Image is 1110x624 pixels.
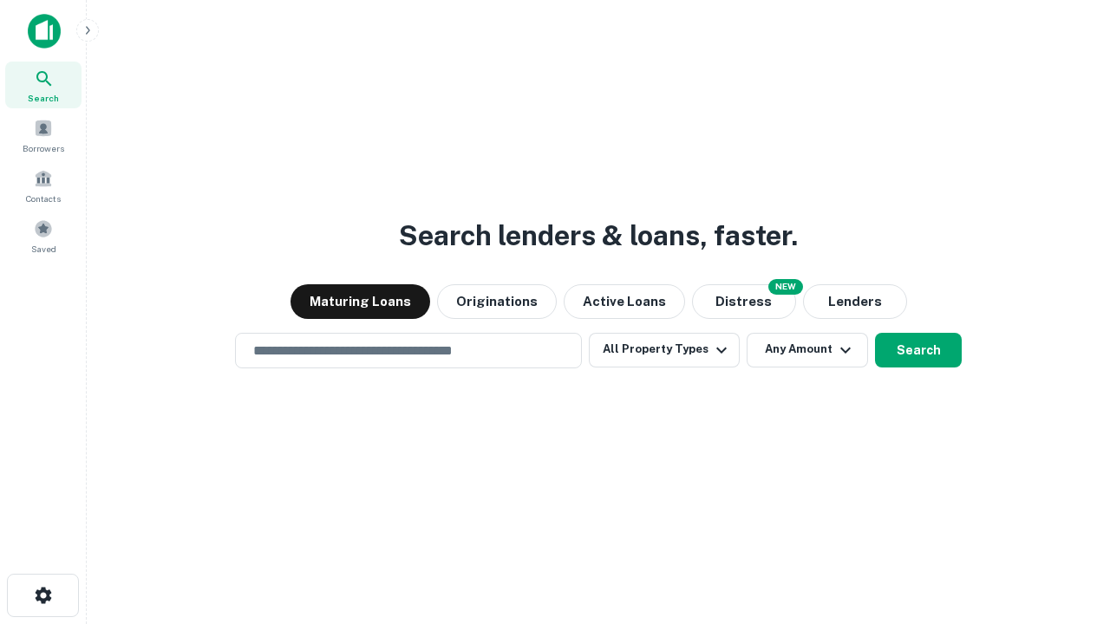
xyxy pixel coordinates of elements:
button: Any Amount [747,333,868,367]
button: Lenders [803,284,907,319]
button: Search [875,333,962,367]
a: Contacts [5,162,82,209]
img: capitalize-icon.png [28,14,61,49]
span: Search [28,91,59,105]
a: Borrowers [5,112,82,159]
iframe: Chat Widget [1023,485,1110,569]
h3: Search lenders & loans, faster. [399,215,798,257]
button: Search distressed loans with lien and other non-mortgage details. [692,284,796,319]
button: Maturing Loans [291,284,430,319]
span: Contacts [26,192,61,205]
a: Saved [5,212,82,259]
div: NEW [768,279,803,295]
button: Originations [437,284,557,319]
span: Borrowers [23,141,64,155]
button: All Property Types [589,333,740,367]
a: Search [5,62,82,108]
span: Saved [31,242,56,256]
button: Active Loans [564,284,685,319]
